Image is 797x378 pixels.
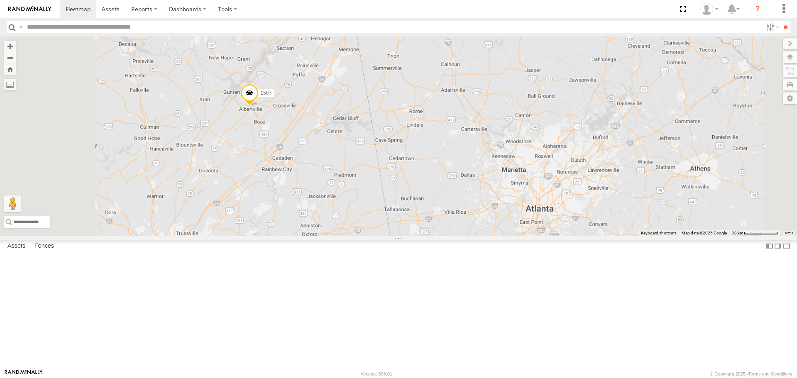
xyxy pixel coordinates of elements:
[783,93,797,104] label: Map Settings
[5,370,43,378] a: Visit our Website
[4,41,16,52] button: Zoom in
[697,3,721,15] div: EDWARD EDMONDSON
[785,231,793,234] a: Terms (opens in new tab)
[682,231,727,235] span: Map data ©2025 Google
[30,241,58,252] label: Fences
[260,90,271,96] span: 1507
[729,230,780,236] button: Map Scale: 20 km per 79 pixels
[3,241,29,252] label: Assets
[8,6,51,12] img: rand-logo.svg
[4,195,21,212] button: Drag Pegman onto the map to open Street View
[765,240,774,252] label: Dock Summary Table to the Left
[641,230,677,236] button: Keyboard shortcuts
[4,52,16,63] button: Zoom out
[710,371,792,376] div: © Copyright 2025 -
[782,240,791,252] label: Hide Summary Table
[732,231,743,235] span: 20 km
[361,371,392,376] div: Version: 308.01
[17,21,24,33] label: Search Query
[4,79,16,90] label: Measure
[748,371,792,376] a: Terms and Conditions
[751,2,764,16] i: ?
[774,240,782,252] label: Dock Summary Table to the Right
[763,21,781,33] label: Search Filter Options
[4,63,16,75] button: Zoom Home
